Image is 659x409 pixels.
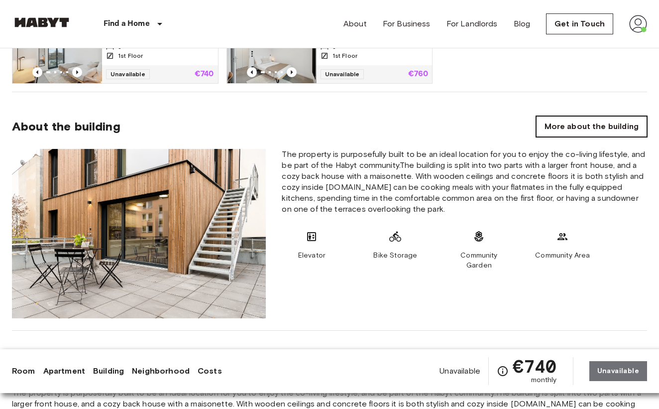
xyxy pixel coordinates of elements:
[226,23,433,84] a: Marketing picture of unit DE-01-264-001-02HPrevious imagePrevious imagePrivate room10.99 Sqm31st ...
[118,51,143,60] span: 1st Floor
[287,67,297,77] button: Previous image
[93,365,124,377] a: Building
[12,23,102,83] img: Marketing picture of unit DE-01-264-001-03H
[282,149,647,215] span: The property is purposefully built to be an ideal location for you to enjoy the co-living lifesty...
[12,17,72,27] img: Habyt
[72,67,82,77] button: Previous image
[535,251,590,261] span: Community Area
[104,18,150,30] p: Find a Home
[343,18,367,30] a: About
[629,15,647,33] img: avatar
[32,67,42,77] button: Previous image
[408,70,429,78] p: €760
[298,251,326,261] span: Elevator
[12,365,35,377] a: Room
[12,119,120,134] span: About the building
[106,69,150,79] span: Unavailable
[43,365,85,377] a: Apartment
[195,70,214,78] p: €740
[546,13,613,34] a: Get in Touch
[449,251,509,271] span: Community Garden
[227,23,317,83] img: Marketing picture of unit DE-01-264-001-02H
[247,67,257,77] button: Previous image
[497,365,509,377] svg: Check cost overview for full price breakdown. Please note that discounts apply to new joiners onl...
[514,18,531,30] a: Blog
[12,23,219,84] a: Marketing picture of unit DE-01-264-001-03HPrevious imagePrevious imagePrivate room10.13 Sqm31st ...
[383,18,431,30] a: For Business
[446,18,498,30] a: For Landlords
[373,251,417,261] span: Bike Storage
[531,375,557,385] span: monthly
[12,149,266,318] img: Placeholder image
[198,365,222,377] a: Costs
[332,51,357,60] span: 1st Floor
[536,116,647,137] a: More about the building
[321,69,364,79] span: Unavailable
[439,366,480,377] span: Unavailable
[132,365,190,377] a: Neighborhood
[513,357,557,375] span: €740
